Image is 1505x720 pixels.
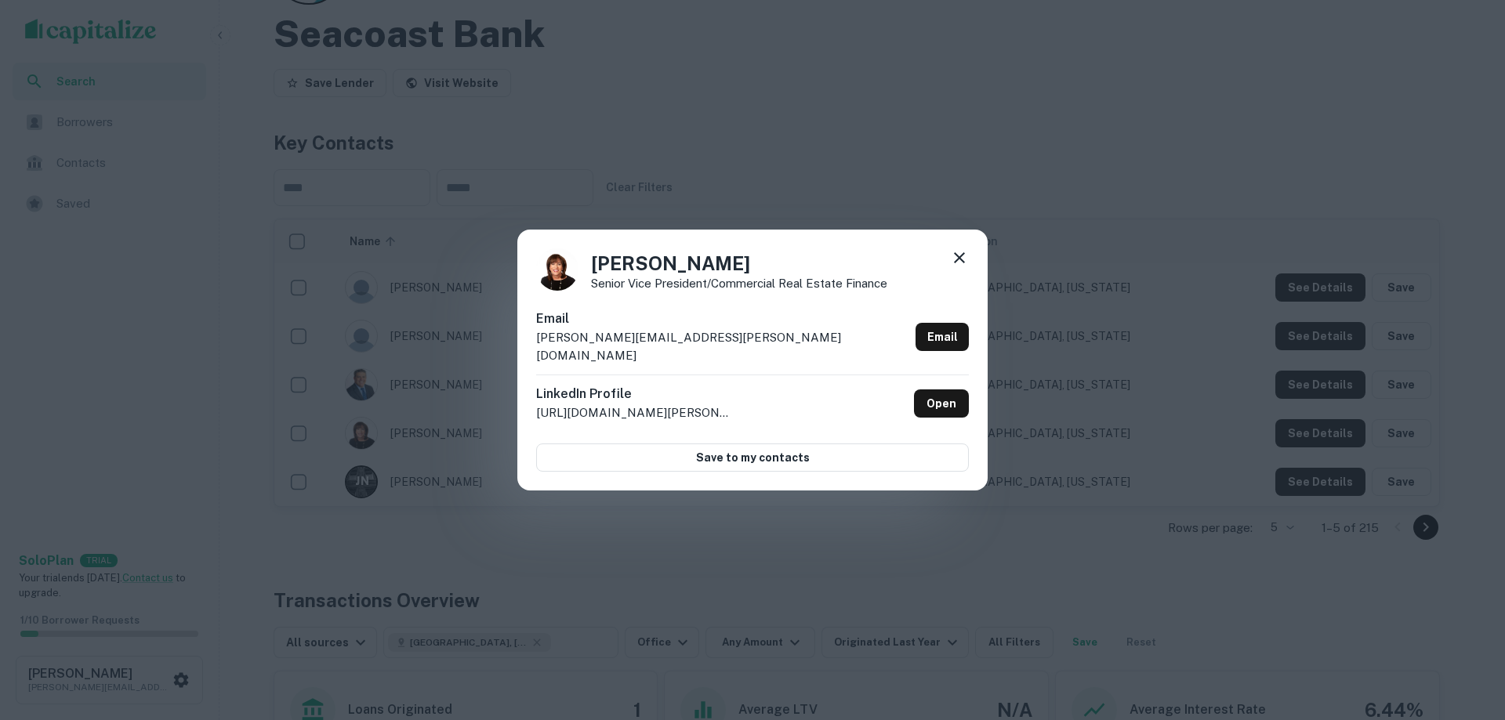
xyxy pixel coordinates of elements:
iframe: Chat Widget [1427,595,1505,670]
img: 1582554887724 [536,248,578,291]
a: Email [916,323,969,351]
a: Open [914,389,969,418]
p: [URL][DOMAIN_NAME][PERSON_NAME] [536,403,732,422]
p: [PERSON_NAME][EMAIL_ADDRESS][PERSON_NAME][DOMAIN_NAME] [536,328,909,365]
h6: Email [536,309,909,328]
h6: LinkedIn Profile [536,385,732,403]
h4: [PERSON_NAME] [591,249,887,277]
button: Save to my contacts [536,443,969,472]
p: Senior Vice President/Commercial Real Estate Finance [591,277,887,289]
